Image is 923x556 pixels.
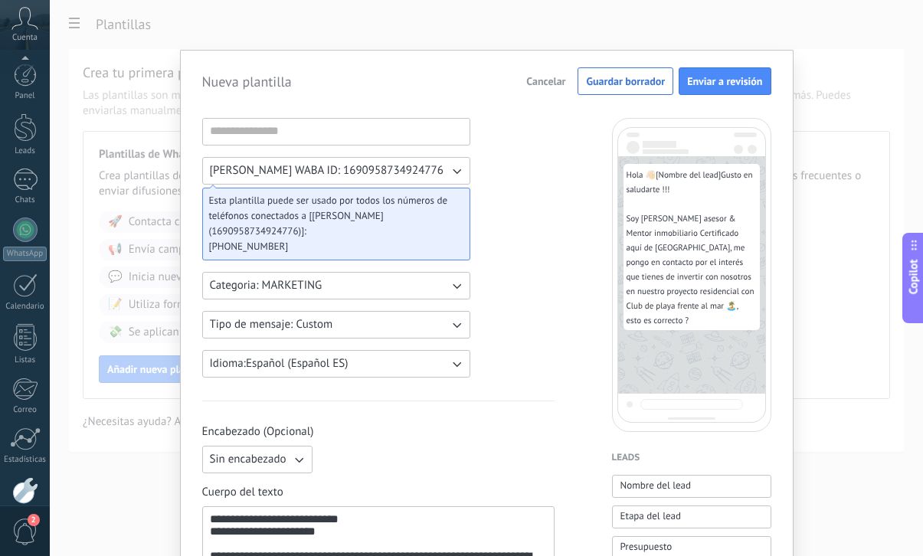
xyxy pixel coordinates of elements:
[612,475,771,498] button: Nombre del lead
[627,170,656,181] span: Hola 👋🏻
[3,455,47,465] div: Estadísticas
[202,272,470,299] button: Categoria: MARKETING
[202,424,555,440] span: Encabezado (Opcional)
[202,73,292,90] h2: Nueva plantilla
[3,302,47,312] div: Calendario
[202,485,555,500] span: Cuerpo del texto
[202,350,470,378] button: Idioma:Español (Español ES)
[3,146,47,156] div: Leads
[210,278,322,293] span: Categoria: MARKETING
[578,67,673,95] button: Guardar borrador
[202,446,313,473] button: Sin encabezado
[3,405,47,415] div: Correo
[612,450,771,466] h4: Leads
[209,239,451,254] span: [PHONE_NUMBER]
[202,311,470,339] button: Tipo de mensaje: Custom
[3,91,47,101] div: Panel
[526,76,565,87] span: Cancelar
[3,247,47,261] div: WhatsApp
[620,478,692,493] span: Nombre del lead
[586,76,665,87] span: Guardar borrador
[209,193,451,239] span: Esta plantilla puede ser usado por todos los números de teléfonos conectados a [[PERSON_NAME] (16...
[687,76,762,87] span: Enviar a revisión
[3,195,47,205] div: Chats
[679,67,771,95] button: Enviar a revisión
[12,33,38,43] span: Cuenta
[3,355,47,365] div: Listas
[210,452,286,467] span: Sin encabezado
[210,163,443,178] span: [PERSON_NAME] WABA ID: 1690958734924776
[627,170,757,326] span: Gusto en saludarte !!! Soy [PERSON_NAME] asesor & Mentor inmobiliario Certificado aquí de [GEOGRA...
[210,356,349,371] span: Idioma: Español (Español ES)
[620,509,681,524] span: Etapa del lead
[210,317,333,332] span: Tipo de mensaje: Custom
[656,170,721,181] span: [ Nombre del lead ]
[202,157,470,185] button: [PERSON_NAME] WABA ID: 1690958734924776
[612,505,771,528] button: Etapa del lead
[519,70,572,93] button: Cancelar
[906,260,921,295] span: Copilot
[28,514,40,526] span: 2
[620,539,673,554] span: Presupuesto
